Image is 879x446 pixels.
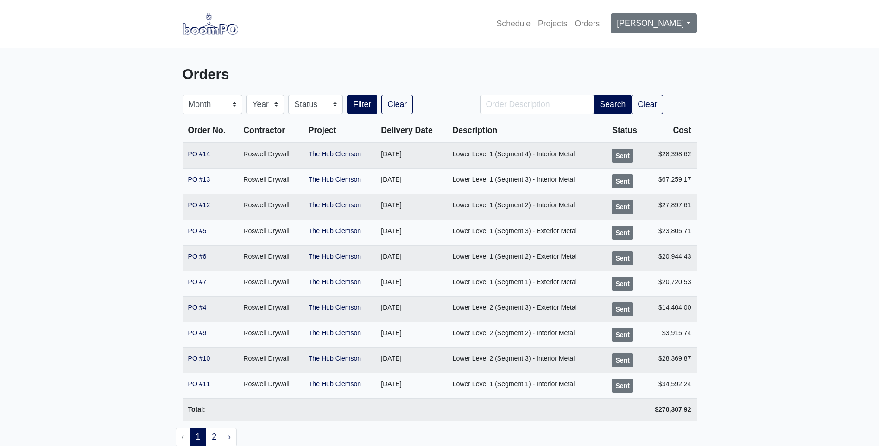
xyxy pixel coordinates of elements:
[309,380,361,388] a: The Hub Clemson
[309,201,361,209] a: The Hub Clemson
[183,118,238,143] th: Order No.
[238,322,303,347] td: Roswell Drywall
[480,95,594,114] input: Order Description
[571,13,604,34] a: Orders
[375,373,447,399] td: [DATE]
[375,322,447,347] td: [DATE]
[447,194,601,220] td: Lower Level 1 (Segment 2) - Interior Metal
[188,201,210,209] a: PO #12
[447,296,601,322] td: Lower Level 2 (Segment 3) - Exterior Metal
[309,278,361,286] a: The Hub Clemson
[309,176,361,183] a: The Hub Clemson
[238,271,303,296] td: Roswell Drywall
[447,220,601,245] td: Lower Level 1 (Segment 3) - Exterior Metal
[375,220,447,245] td: [DATE]
[188,227,207,235] a: PO #5
[238,143,303,169] td: Roswell Drywall
[238,220,303,245] td: Roswell Drywall
[643,169,697,194] td: $67,259.17
[643,118,697,143] th: Cost
[188,278,207,286] a: PO #7
[238,373,303,399] td: Roswell Drywall
[447,143,601,169] td: Lower Level 1 (Segment 4) - Interior Metal
[447,169,601,194] td: Lower Level 1 (Segment 3) - Interior Metal
[375,271,447,296] td: [DATE]
[375,118,447,143] th: Delivery Date
[612,174,633,188] div: Sent
[375,245,447,271] td: [DATE]
[632,95,663,114] a: Clear
[643,296,697,322] td: $14,404.00
[188,406,205,413] strong: Total:
[612,379,633,393] div: Sent
[347,95,377,114] button: Filter
[303,118,376,143] th: Project
[643,245,697,271] td: $20,944.43
[643,322,697,347] td: $3,915.74
[375,143,447,169] td: [DATE]
[612,328,633,342] div: Sent
[188,253,207,260] a: PO #6
[238,347,303,373] td: Roswell Drywall
[612,302,633,316] div: Sent
[183,66,433,83] h3: Orders
[183,13,238,34] img: boomPO
[447,373,601,399] td: Lower Level 1 (Segment 1) - Interior Metal
[594,95,632,114] button: Search
[238,245,303,271] td: Roswell Drywall
[188,176,210,183] a: PO #13
[643,143,697,169] td: $28,398.62
[447,118,601,143] th: Description
[447,245,601,271] td: Lower Level 1 (Segment 2) - Exterior Metal
[381,95,413,114] a: Clear
[643,347,697,373] td: $28,369.87
[612,149,633,163] div: Sent
[375,296,447,322] td: [DATE]
[309,253,361,260] a: The Hub Clemson
[612,251,633,265] div: Sent
[188,150,210,158] a: PO #14
[309,227,361,235] a: The Hub Clemson
[612,277,633,291] div: Sent
[612,226,633,240] div: Sent
[309,150,361,158] a: The Hub Clemson
[643,271,697,296] td: $20,720.53
[447,271,601,296] td: Lower Level 1 (Segment 1) - Exterior Metal
[612,353,633,367] div: Sent
[655,406,691,413] strong: $270,307.92
[534,13,571,34] a: Projects
[188,304,207,311] a: PO #4
[309,329,361,337] a: The Hub Clemson
[611,13,696,33] a: [PERSON_NAME]
[188,355,210,362] a: PO #10
[601,118,643,143] th: Status
[447,322,601,347] td: Lower Level 2 (Segment 2) - Interior Metal
[375,194,447,220] td: [DATE]
[309,355,361,362] a: The Hub Clemson
[238,194,303,220] td: Roswell Drywall
[188,329,207,337] a: PO #9
[309,304,361,311] a: The Hub Clemson
[643,220,697,245] td: $23,805.71
[447,347,601,373] td: Lower Level 2 (Segment 3) - Interior Metal
[643,194,697,220] td: $27,897.61
[643,373,697,399] td: $34,592.24
[238,296,303,322] td: Roswell Drywall
[375,169,447,194] td: [DATE]
[493,13,534,34] a: Schedule
[238,118,303,143] th: Contractor
[612,200,633,214] div: Sent
[238,169,303,194] td: Roswell Drywall
[375,347,447,373] td: [DATE]
[188,380,210,388] a: PO #11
